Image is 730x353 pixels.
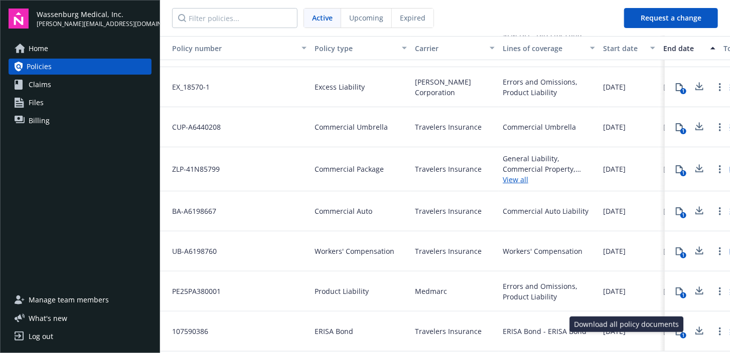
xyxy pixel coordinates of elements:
[503,122,576,132] div: Commercial Umbrella
[37,9,152,29] button: Wassenburg Medical, Inc.[PERSON_NAME][EMAIL_ADDRESS][DOMAIN_NAME]
[164,164,220,174] span: ZLP-41N85799
[680,128,686,134] div: 1
[603,206,626,216] span: [DATE]
[669,241,689,261] button: 1
[503,206,589,216] div: Commercial Auto Liability
[503,43,584,54] div: Lines of coverage
[603,286,626,296] span: [DATE]
[311,36,411,60] button: Policy type
[714,205,726,217] a: Open options
[714,81,726,93] a: Open options
[29,113,50,129] span: Billing
[663,43,704,54] div: End date
[312,13,333,23] span: Active
[714,163,726,175] a: Open options
[669,159,689,179] button: 1
[714,245,726,257] a: Open options
[680,332,686,338] div: 1
[172,8,298,28] input: Filter policies...
[499,36,599,60] button: Lines of coverage
[415,206,482,216] span: Travelers Insurance
[164,122,221,132] span: CUP-A6440208
[415,122,482,132] span: Travelers Insurance
[680,170,686,176] div: 1
[9,95,152,111] a: Files
[29,77,51,93] span: Claims
[37,20,152,29] span: [PERSON_NAME][EMAIL_ADDRESS][DOMAIN_NAME]
[164,206,216,216] span: BA-A6198667
[714,285,726,297] a: Open options
[9,113,152,129] a: Billing
[503,77,595,98] div: Errors and Omissions, Product Liability
[315,286,369,296] span: Product Liability
[29,95,44,111] span: Files
[680,212,686,218] div: 1
[27,59,52,75] span: Policies
[415,164,482,174] span: Travelers Insurance
[669,77,689,97] button: 1
[164,43,296,54] div: Toggle SortBy
[9,9,29,29] img: navigator-logo.svg
[29,328,53,344] div: Log out
[164,43,296,54] div: Policy number
[315,206,372,216] span: Commercial Auto
[9,292,152,308] a: Manage team members
[349,13,383,23] span: Upcoming
[659,36,719,60] button: End date
[37,9,152,20] span: Wassenburg Medical, Inc.
[315,82,365,92] span: Excess Liability
[164,246,217,256] span: UB-A6198760
[599,36,659,60] button: Start date
[669,117,689,137] button: 1
[680,252,686,258] div: 1
[29,313,67,323] span: What ' s new
[315,246,394,256] span: Workers' Compensation
[714,121,726,133] a: Open options
[315,164,384,174] span: Commercial Package
[415,77,495,98] span: [PERSON_NAME] Corporation
[164,326,208,336] span: 107590386
[9,313,83,323] button: What's new
[680,88,686,94] div: 1
[400,13,425,23] span: Expired
[9,41,152,57] a: Home
[315,326,353,336] span: ERISA Bond
[164,286,221,296] span: PE25PA380001
[164,82,210,92] span: EX_18570-1
[9,59,152,75] a: Policies
[569,316,683,332] div: Download all policy documents
[415,326,482,336] span: Travelers Insurance
[503,174,595,185] a: View all
[415,43,484,54] div: Carrier
[315,122,388,132] span: Commercial Umbrella
[503,326,587,336] div: ERISA Bond - ERISA Bond
[624,8,718,28] button: Request a change
[29,41,48,57] span: Home
[680,292,686,298] div: 1
[9,77,152,93] a: Claims
[603,43,644,54] div: Start date
[503,281,595,302] div: Errors and Omissions, Product Liability
[415,286,447,296] span: Medmarc
[603,122,626,132] span: [DATE]
[315,43,396,54] div: Policy type
[669,201,689,221] button: 1
[714,325,726,337] a: Open options
[669,281,689,301] button: 1
[415,246,482,256] span: Travelers Insurance
[29,292,109,308] span: Manage team members
[503,153,595,174] div: General Liability, Commercial Property, Employee Benefits Liability
[603,246,626,256] span: [DATE]
[603,164,626,174] span: [DATE]
[503,246,582,256] div: Workers' Compensation
[411,36,499,60] button: Carrier
[603,82,626,92] span: [DATE]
